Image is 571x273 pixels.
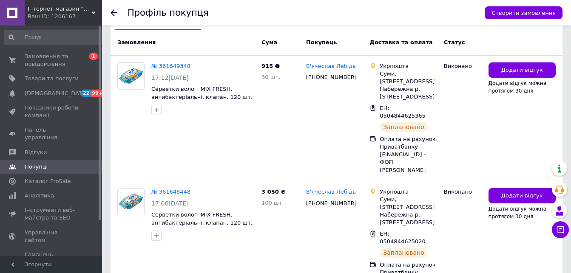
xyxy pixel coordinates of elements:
div: [PHONE_NUMBER] [304,198,356,209]
span: Каталог ProSale [25,177,71,185]
input: Пошук [4,30,105,45]
span: Додати відгук можна протягом 30 дня [489,206,547,220]
button: Чат з покупцем [552,221,569,238]
div: Заплановано [380,248,428,258]
span: Додати відгук [501,192,543,200]
div: Суми, [STREET_ADDRESS] Набережна р. [STREET_ADDRESS] [380,70,437,101]
span: Гаманець компанії [25,251,79,266]
a: Фото товару [117,188,145,215]
span: Інструменти веб-майстра та SEO [25,206,79,222]
span: Статус [444,39,465,45]
a: В'ячеслав Лебідь [306,62,356,70]
span: 17:12[DATE] [151,74,189,81]
div: Виконано [444,62,482,70]
a: В'ячеслав Лебідь [306,188,356,196]
span: Додати відгук можна протягом 30 дня [489,80,547,94]
button: Додати відгук [489,188,556,204]
span: Замовлення [117,39,156,45]
span: 100 шт. [261,200,284,206]
a: № 361648448 [151,189,190,195]
div: Виконано [444,188,482,196]
a: Фото товару [117,62,145,90]
span: [DEMOGRAPHIC_DATA] [25,90,88,97]
span: Товари та послуги [25,75,79,82]
div: Оплата на рахунок Приватбанку [FINANCIAL_ID] - ФОП [PERSON_NAME] [380,135,437,174]
span: Покупець [306,39,337,45]
span: Замовлення та повідомлення [25,53,79,68]
span: 3 050 ₴ [261,189,285,195]
div: Укрпошта [380,62,437,70]
a: Серветки вологі MIX FRESH, антибактеріальні, клапан, 120 шт. (4820237500557) [151,86,253,108]
button: Додати відгук [489,62,556,78]
span: 30 шт. [261,74,280,80]
div: Ваш ID: 1206167 [28,13,102,20]
img: Фото товару [118,66,144,86]
span: 17:06[DATE] [151,200,189,207]
img: Фото товару [118,191,144,211]
a: № 361649348 [151,63,190,69]
span: Показники роботи компанії [25,104,79,119]
span: ЕН: 0504844625020 [380,231,426,245]
span: 915 ₴ [261,63,280,69]
a: Серветки вологі MIX FRESH, антибактеріальні, клапан, 120 шт. (4820237500557) [151,211,253,234]
span: Cума [261,39,277,45]
span: 99+ [91,90,105,97]
span: Панель управління [25,126,79,141]
div: Суми, [STREET_ADDRESS] Набережна р. [STREET_ADDRESS] [380,196,437,227]
span: 1 [89,53,98,60]
div: [PHONE_NUMBER] [304,72,356,83]
span: Доставка та оплата [369,39,432,45]
button: Створити замовлення [485,6,562,19]
span: Додати відгук [501,66,543,74]
span: Створити замовлення [491,10,556,16]
span: 22 [81,90,91,97]
span: Аналітика [25,192,54,200]
span: Відгуки [25,149,47,156]
span: ЕН: 0504844625365 [380,105,426,119]
div: Заплановано [380,122,428,132]
h1: Профіль покупця [128,8,209,18]
span: Покупці [25,163,48,171]
div: Повернутися назад [111,9,117,16]
span: Інтернет-магазин "E-mag" [28,5,91,13]
div: Укрпошта [380,188,437,196]
span: Управління сайтом [25,229,79,244]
